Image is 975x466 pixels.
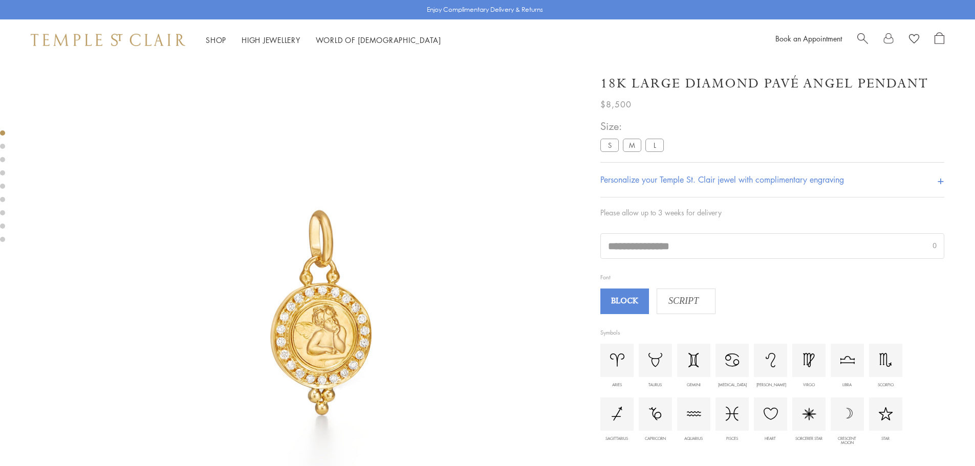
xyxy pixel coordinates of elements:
[879,353,892,367] img: Scorpio
[840,356,855,364] img: Libra
[641,383,669,387] div: TAURUS
[206,35,226,45] a: ShopShop
[766,353,775,367] img: Leo
[726,407,739,421] img: Pisces
[857,32,868,48] a: Search
[756,437,785,441] div: HEART
[623,139,641,151] label: M
[795,437,823,441] div: SORCERER STAR
[937,170,944,189] h4: +
[648,353,662,367] img: Taurus
[427,5,543,15] p: Enjoy Complimentary Delivery & Returns
[935,32,944,48] a: Open Shopping Bag
[242,35,300,45] a: High JewelleryHigh Jewellery
[641,437,669,441] div: CAPRICORN
[802,408,816,420] img: Heart
[645,139,664,151] label: L
[603,437,631,441] div: SAGITTARIUS
[31,34,185,46] img: Temple St. Clair
[688,353,700,367] img: Gemini
[680,383,708,387] div: GEMINI
[718,437,746,441] div: PISCES
[756,383,785,387] div: [PERSON_NAME]
[206,34,441,47] nav: Main navigation
[600,118,668,135] span: Size:
[612,407,622,421] img: Sagittarius
[764,408,778,420] img: Heart
[680,437,708,441] div: AQUARIUS
[600,329,736,338] h4: Symbols
[600,208,944,218] p: Please allow up to 3 weeks for delivery
[725,353,740,367] img: Cancer
[316,35,441,45] a: World of [DEMOGRAPHIC_DATA]World of [DEMOGRAPHIC_DATA]
[610,353,624,366] img: Aries
[933,240,937,252] span: 0
[687,411,701,417] img: Aquarius
[603,383,631,387] div: ARIES
[872,437,900,441] div: STAR
[602,294,648,309] span: BLOCK
[795,383,823,387] div: VIRGO
[649,407,662,420] img: Capricorn
[657,294,710,309] span: SCRIPT
[600,173,844,186] h4: Personalize your Temple St. Clair jewel with complimentary engraving
[879,407,893,420] img: Star
[600,139,619,151] label: S
[718,383,746,387] div: [MEDICAL_DATA]
[775,33,842,43] a: Book an Appointment
[872,383,900,387] div: SCORPIO
[833,437,861,441] div: CRESCENT MOON
[909,32,919,48] a: View Wishlist
[600,98,632,111] span: $8,500
[803,353,815,367] img: Virgo
[600,75,928,93] h1: 18K Large Diamond Pavé Angel Pendant
[600,274,736,282] h4: Font
[833,383,861,387] div: LIBRA
[831,397,864,431] div: ☽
